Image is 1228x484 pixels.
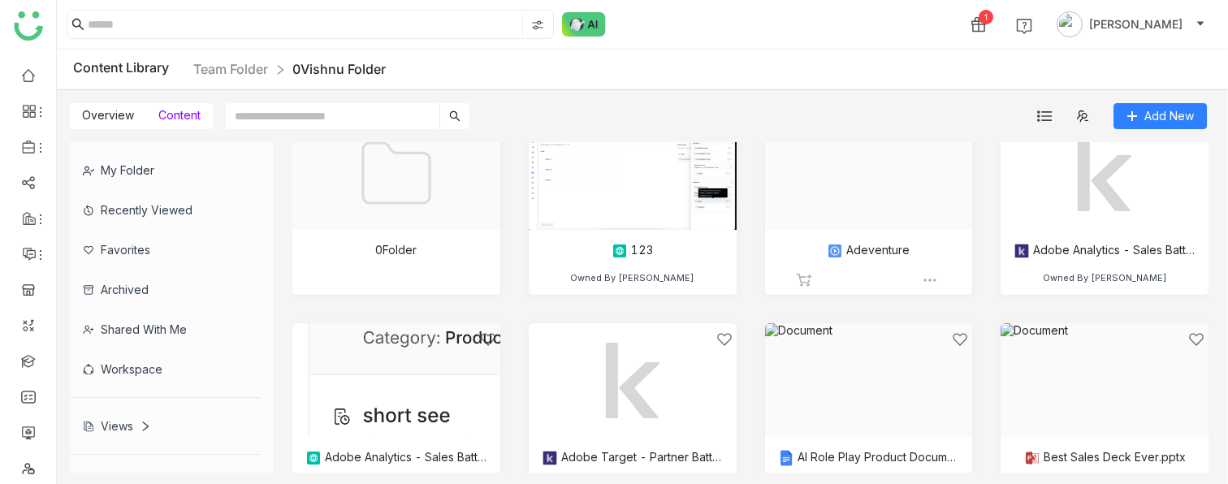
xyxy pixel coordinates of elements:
[1001,323,1209,437] img: Document
[612,243,653,259] div: 123
[305,450,487,466] div: Adobe Analytics - Sales Battlecard
[70,190,261,230] div: Recently Viewed
[778,450,794,466] img: g-doc.svg
[1024,450,1186,466] div: Best Sales Deck Ever.pptx
[1043,272,1167,283] div: Owned By [PERSON_NAME]
[1014,243,1030,259] img: klue.svg
[82,108,134,122] span: Overview
[979,10,993,24] div: 1
[778,450,960,466] div: AI Role Play Product Documentation new
[14,11,43,41] img: logo
[70,309,261,349] div: Shared with me
[356,132,437,214] img: Folder
[70,150,261,190] div: My Folder
[1057,11,1083,37] img: avatar
[1024,450,1040,466] img: pptx.svg
[1016,18,1032,34] img: help.svg
[73,59,386,80] div: Content Library
[542,450,558,466] img: klue.svg
[1037,109,1052,123] img: list.svg
[158,108,201,122] span: Content
[765,116,973,230] img: Document
[1014,243,1196,259] div: Adobe Analytics - Sales Battlecard
[542,450,724,466] div: Adobe Target - Partner Battlecard
[562,12,606,37] img: ask-buddy-normal.svg
[1053,11,1209,37] button: [PERSON_NAME]
[375,243,417,257] div: 0Folder
[292,61,386,77] a: 0Vishnu Folder
[83,419,151,433] div: Views
[1144,107,1194,125] span: Add New
[70,349,261,389] div: Workspace
[1089,15,1183,33] span: [PERSON_NAME]
[193,61,268,77] a: Team Folder
[570,272,694,283] div: Owned By [PERSON_NAME]
[796,272,812,288] img: add_to_share_grey.svg
[305,450,322,466] img: article.svg
[922,272,938,288] img: more-options.svg
[1113,103,1207,129] button: Add New
[531,19,544,32] img: search-type.svg
[70,270,261,309] div: Archived
[612,243,628,259] img: article.svg
[70,230,261,270] div: Favorites
[765,323,973,437] img: Document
